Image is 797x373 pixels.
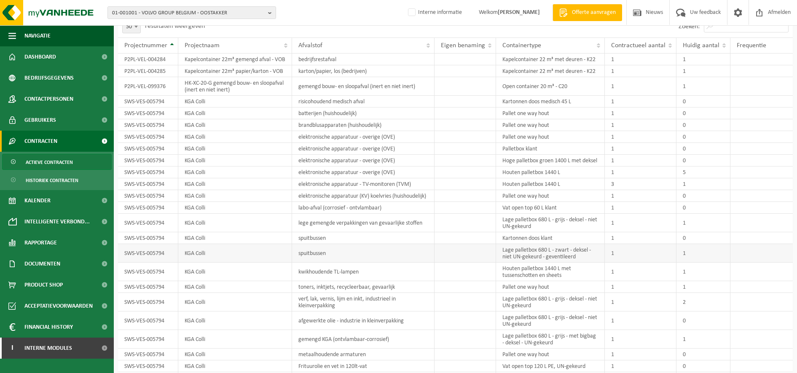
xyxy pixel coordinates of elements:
td: SWS-VES-005794 [118,143,178,155]
td: elektronische apparatuur - overige (OVE) [292,143,435,155]
a: Actieve contracten [2,154,112,170]
td: 1 [676,77,730,96]
label: Interne informatie [406,6,462,19]
span: Interne modules [24,338,72,359]
td: 1 [605,244,676,263]
td: 0 [676,232,730,244]
td: KGA Colli [178,143,292,155]
td: 0 [676,349,730,360]
td: 1 [605,202,676,214]
td: Pallet one way hout [496,190,605,202]
td: KGA Colli [178,311,292,330]
td: SWS-VES-005794 [118,232,178,244]
td: 0 [676,131,730,143]
td: Pallet one way hout [496,131,605,143]
td: batterijen (huishoudelijk) [292,107,435,119]
td: SWS-VES-005794 [118,107,178,119]
td: 1 [605,281,676,293]
strong: [PERSON_NAME] [498,9,540,16]
td: 1 [676,178,730,190]
span: Projectnaam [185,42,220,49]
td: Pallet one way hout [496,281,605,293]
td: lege gemengde verpakkingen van gevaarlijke stoffen [292,214,435,232]
td: Hoge palletbox groen 1400 L met deksel [496,155,605,166]
span: Documenten [24,253,60,274]
td: KGA Colli [178,107,292,119]
td: P2PL-VEL-004284 [118,54,178,65]
td: SWS-VES-005794 [118,131,178,143]
td: KGA Colli [178,244,292,263]
td: KGA Colli [178,293,292,311]
td: Kapelcontainer 22 m³ met deuren - K22 [496,65,605,77]
td: Houten palletbox 1440 L [496,178,605,190]
td: SWS-VES-005794 [118,263,178,281]
td: 0 [676,155,730,166]
td: 1 [676,214,730,232]
td: KGA Colli [178,360,292,372]
td: Lage palletbox 680 L - zwart - deksel - niet UN-gekeurd - geventileerd [496,244,605,263]
td: 1 [676,263,730,281]
td: Kapelcontainer 22 m³ met deuren - K22 [496,54,605,65]
td: 0 [676,311,730,330]
td: 1 [605,77,676,96]
td: 5 [676,166,730,178]
td: Kartonnen doos klant [496,232,605,244]
span: Containertype [502,42,541,49]
td: spuitbussen [292,244,435,263]
td: KGA Colli [178,166,292,178]
td: 1 [605,360,676,372]
span: Gebruikers [24,110,56,131]
td: 1 [605,166,676,178]
td: 1 [605,311,676,330]
a: Historiek contracten [2,172,112,188]
td: afgewerkte olie - industrie in kleinverpakking [292,311,435,330]
td: 1 [605,232,676,244]
td: 0 [676,190,730,202]
td: 1 [676,281,730,293]
td: metaalhoudende armaturen [292,349,435,360]
td: 1 [605,155,676,166]
span: Navigatie [24,25,51,46]
td: spuitbussen [292,232,435,244]
td: elektronische apparatuur - overige (OVE) [292,131,435,143]
span: Product Shop [24,274,63,295]
td: 1 [605,349,676,360]
span: Kalender [24,190,51,211]
span: 01-001001 - VOLVO GROUP BELGIUM - OOSTAKKER [112,7,265,19]
td: SWS-VES-005794 [118,349,178,360]
span: 50 [123,21,140,33]
td: KGA Colli [178,119,292,131]
span: Rapportage [24,232,57,253]
td: 0 [676,202,730,214]
span: Financial History [24,317,73,338]
span: Historiek contracten [26,172,78,188]
td: KGA Colli [178,214,292,232]
td: verf, lak, vernis, lijm en inkt, industrieel in kleinverpakking [292,293,435,311]
td: brandblusapparaten (huishoudelijk) [292,119,435,131]
td: Frituurolie en vet in 120lt-vat [292,360,435,372]
td: 0 [676,96,730,107]
span: Contracten [24,131,57,152]
span: Acceptatievoorwaarden [24,295,93,317]
td: 1 [605,119,676,131]
td: Lage palletbox 680 L - grijs - deksel - niet UN-gekeurd [496,214,605,232]
td: bedrijfsrestafval [292,54,435,65]
td: Kapelcontainer 22m³ papier/karton - VOB [178,65,292,77]
td: KGA Colli [178,349,292,360]
td: KGA Colli [178,155,292,166]
td: 3 [605,178,676,190]
td: KGA Colli [178,281,292,293]
td: 1 [676,54,730,65]
td: 0 [676,119,730,131]
td: Houten palletbox 1440 L [496,166,605,178]
label: Zoeken: [679,23,700,30]
td: Pallet one way hout [496,107,605,119]
td: Palletbox klant [496,143,605,155]
td: SWS-VES-005794 [118,178,178,190]
td: 1 [605,143,676,155]
span: Huidig aantal [683,42,719,49]
td: KGA Colli [178,131,292,143]
td: Pallet one way hout [496,349,605,360]
td: KGA Colli [178,232,292,244]
td: SWS-VES-005794 [118,214,178,232]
